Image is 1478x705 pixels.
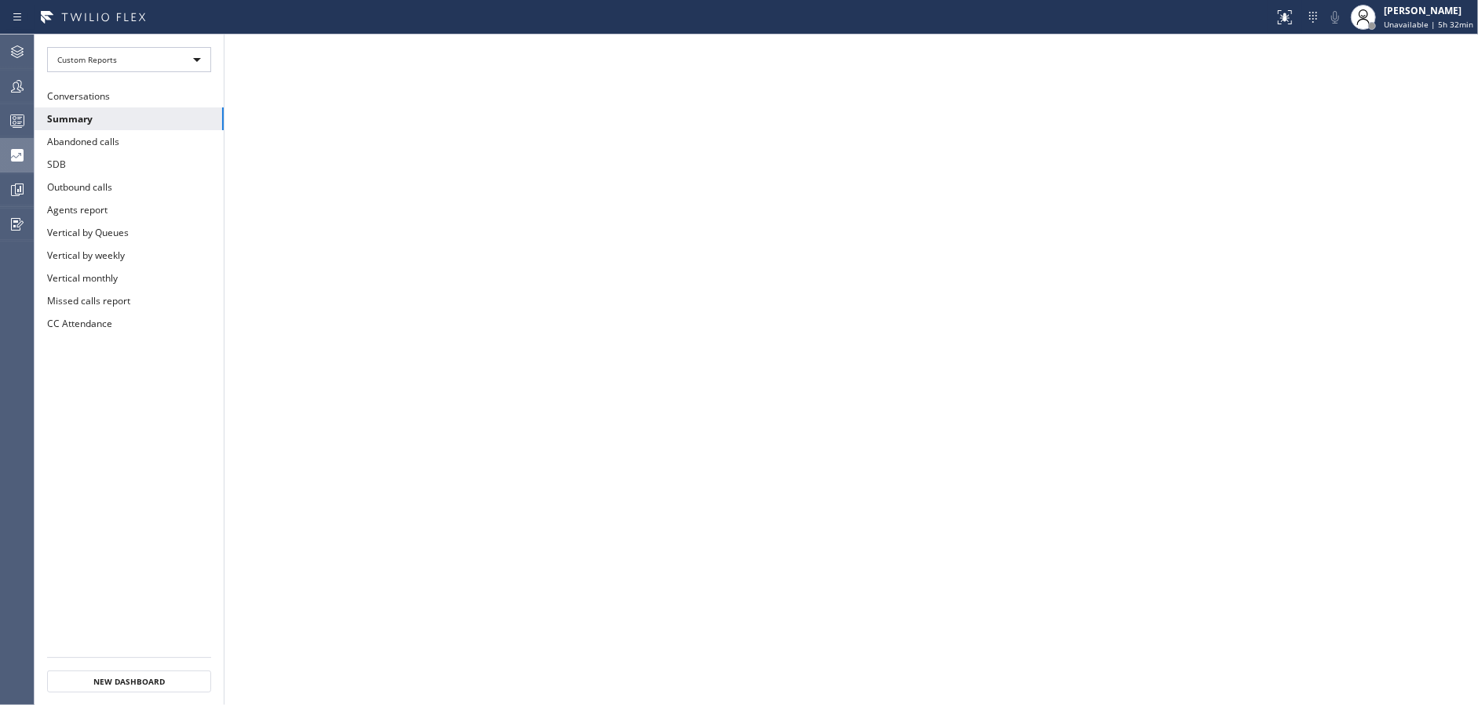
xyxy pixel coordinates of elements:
[35,244,224,267] button: Vertical by weekly
[224,35,1478,705] iframe: dashboard_b794bedd1109
[35,130,224,153] button: Abandoned calls
[35,312,224,335] button: CC Attendance
[1324,6,1346,28] button: Mute
[35,221,224,244] button: Vertical by Queues
[35,267,224,289] button: Vertical monthly
[35,289,224,312] button: Missed calls report
[1384,4,1473,17] div: [PERSON_NAME]
[1384,19,1473,30] span: Unavailable | 5h 32min
[35,176,224,198] button: Outbound calls
[35,153,224,176] button: SDB
[35,85,224,107] button: Conversations
[35,198,224,221] button: Agents report
[47,47,211,72] div: Custom Reports
[47,670,211,692] button: New Dashboard
[35,107,224,130] button: Summary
